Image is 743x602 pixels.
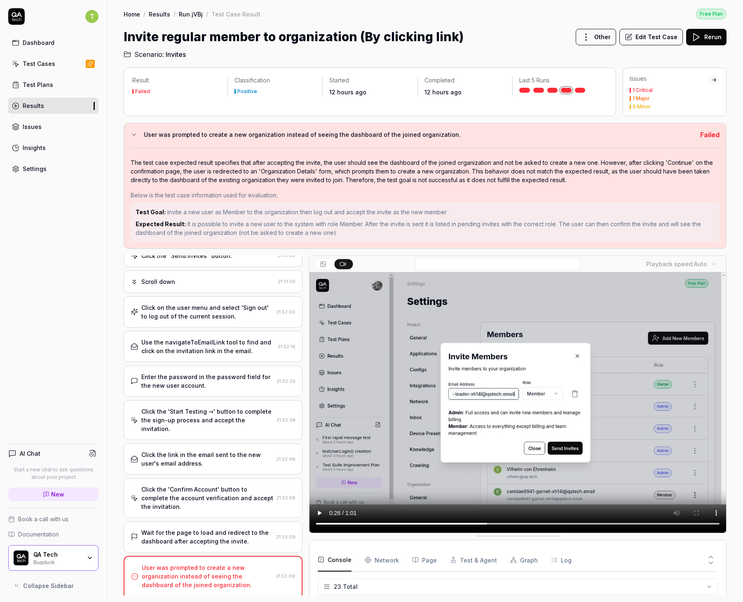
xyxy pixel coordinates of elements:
[619,29,683,45] button: Edit Test Case
[277,417,295,423] time: 21:52:39
[276,309,295,315] time: 21:52:00
[141,407,273,433] div: Click the 'Start Testing →' button to complete the sign-up process and accept the invitation.
[23,59,55,68] div: Test Cases
[141,450,273,468] div: Click the link in the email sent to the new user's email address.
[85,10,98,23] span: T
[23,122,42,131] div: Issues
[276,534,295,540] time: 21:53:09
[8,119,98,135] a: Issues
[33,551,81,558] div: QA Tech
[686,29,727,45] button: Rerun
[141,485,273,511] div: Click the 'Confirm Account' button to complete the account verification and accept the invitation.
[633,96,650,101] div: 1 Major
[277,495,295,501] time: 21:52:58
[318,548,352,572] button: Console
[20,449,40,458] h4: AI Chat
[8,98,98,114] a: Results
[8,577,98,594] button: Collapse Sidebar
[8,545,98,571] button: QA Tech LogoQA TechBugduck
[131,130,694,140] button: User was prompted to create a new organization instead of seeing the dashboard of the joined orga...
[633,88,653,93] div: 1 Critical
[633,104,651,109] div: 5 Minor
[365,548,399,572] button: Network
[141,372,273,390] div: Enter the password in the password field for the new user account.
[23,38,54,47] div: Dashboard
[23,80,53,89] div: Test Plans
[551,548,572,572] button: Log
[412,548,437,572] button: Page
[276,456,295,462] time: 21:52:48
[329,76,411,84] p: Started
[630,75,709,83] div: Issues
[696,8,727,19] a: Free Plan
[8,515,98,523] a: Book a call with us
[131,191,720,199] div: Below is the test case information used for evaluation:
[424,76,506,84] p: Completed
[143,10,145,18] div: /
[166,49,186,59] span: Invites
[8,77,98,93] a: Test Plans
[23,581,74,590] span: Collapse Sidebar
[576,29,616,45] button: Other
[8,161,98,177] a: Settings
[136,208,166,216] strong: Test Goal:
[124,28,464,46] h1: Invite regular member to organization (By clicking link)
[136,220,186,227] strong: Expected Result:
[132,76,221,84] p: Result
[237,89,257,94] div: Positive
[14,550,28,565] img: QA Tech Logo
[424,89,462,96] time: 12 hours ago
[51,490,64,499] span: New
[450,548,497,572] button: Test & Agent
[141,251,232,260] div: Click the "Send Invites" button.
[18,515,68,523] span: Book a call with us
[8,530,98,539] a: Documentation
[136,220,701,236] span: It is possible to invite a new user to the system with role Member. After the invite is sent it i...
[519,76,601,84] p: Last 5 Runs
[144,130,694,140] h3: User was prompted to create a new organization instead of seeing the dashboard of the joined orga...
[141,303,273,321] div: Click on the user menu and select 'Sign out' to log out of the current session.
[23,143,46,152] div: Insights
[276,573,295,579] time: 21:53:09
[135,89,150,94] div: Failed
[278,279,295,284] time: 21:51:50
[700,131,720,139] span: Failed
[277,378,295,384] time: 21:52:29
[646,260,707,268] div: Playback speed:
[8,140,98,156] a: Insights
[141,277,175,286] div: Scroll down
[8,56,98,72] a: Test Cases
[510,548,538,572] button: Graph
[23,101,44,110] div: Results
[85,8,98,25] button: T
[277,253,295,258] time: 21:51:40
[179,10,203,18] a: Run jVBj
[278,344,295,349] time: 21:52:16
[173,10,176,18] div: /
[142,563,272,589] div: User was prompted to create a new organization instead of seeing the dashboard of the joined orga...
[211,10,260,18] div: Test Case Result
[141,338,274,355] div: Use the navigateToEmailLink tool to find and click on the invitation link in the email.
[133,49,164,59] span: Scenario:
[141,528,273,546] div: Wait for the page to load and redirect to the dashboard after accepting the invite.
[696,9,727,19] div: Free Plan
[8,487,98,501] a: New
[124,49,186,59] a: Scenario:Invites
[149,10,170,18] a: Results
[131,158,720,184] div: The test case expected result specifies that after accepting the invite, the user should see the ...
[167,208,447,216] span: Invite a new user as Member to the organization then log out and accept the invite as the new member
[33,558,81,565] div: Bugduck
[234,76,316,84] p: Classification
[329,89,366,96] time: 12 hours ago
[8,466,98,481] p: Start a new chat to ask questions about your project
[18,530,59,539] span: Documentation
[8,35,98,51] a: Dashboard
[206,10,208,18] div: /
[124,10,140,18] a: Home
[23,164,47,173] div: Settings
